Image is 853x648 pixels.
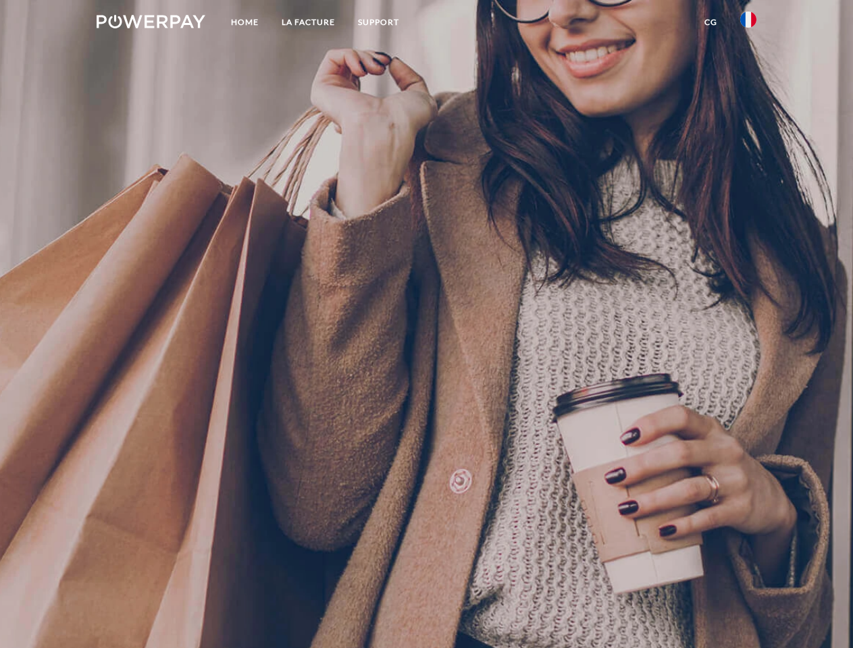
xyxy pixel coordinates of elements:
[270,10,346,34] a: LA FACTURE
[346,10,411,34] a: Support
[740,11,756,28] img: fr
[97,15,205,28] img: logo-powerpay-white.svg
[219,10,270,34] a: Home
[693,10,729,34] a: CG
